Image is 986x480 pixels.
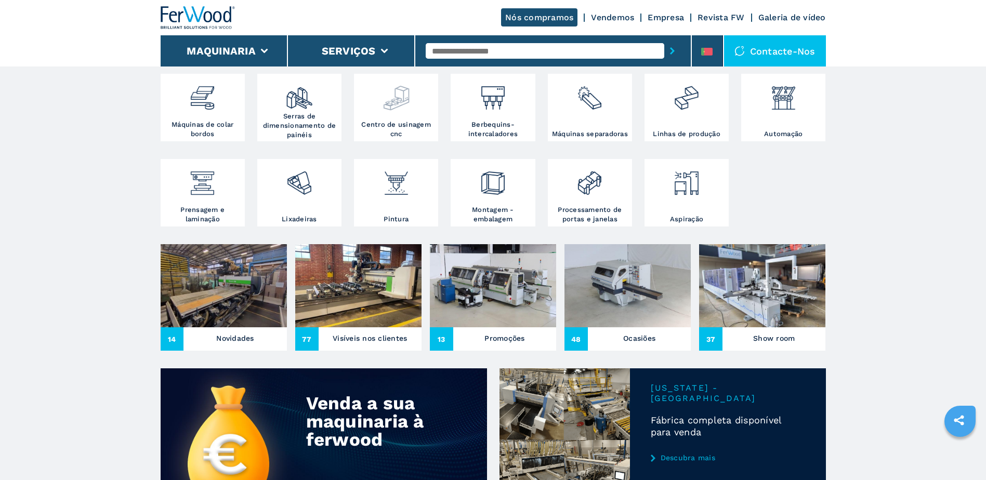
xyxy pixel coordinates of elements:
h3: Berbequins-intercaladores [453,120,532,139]
h3: Show room [753,331,795,345]
a: Berbequins-intercaladores [451,74,535,141]
h3: Novidades [216,331,254,345]
img: Contacte-nos [734,46,745,56]
a: Nós compramos [501,8,577,26]
span: 37 [699,327,722,351]
a: Vendemos [591,12,634,22]
img: pressa-strettoia.png [189,162,216,197]
a: Montagem - embalagem [451,159,535,226]
img: foratrici_inseritrici_2.png [479,76,507,112]
a: Novidades14Novidades [161,244,287,351]
img: Novidades [161,244,287,327]
a: Revista FW [698,12,745,22]
img: lavorazione_porte_finestre_2.png [576,162,603,197]
a: Descubra mais [651,454,805,462]
h3: Processamento de portas e janelas [550,205,629,224]
a: Promoções13Promoções [430,244,556,351]
a: Linhas de produção [645,74,729,141]
img: sezionatrici_2.png [576,76,603,112]
img: aspirazione_1.png [673,162,700,197]
img: Show room [699,244,825,327]
a: Visíveis nos clientes77Visíveis nos clientes [295,244,422,351]
img: verniciatura_1.png [383,162,410,197]
a: Show room37Show room [699,244,825,351]
img: Promoções [430,244,556,327]
h3: Centro de usinagem cnc [357,120,436,139]
h3: Visíveis nos clientes [333,331,407,345]
span: 14 [161,327,184,351]
a: Centro de usinagem cnc [354,74,438,141]
div: Venda a sua maquinaria à ferwood [306,394,442,449]
h3: Serras de dimensionamento de painéis [260,112,339,140]
img: automazione.png [770,76,797,112]
img: montaggio_imballaggio_2.png [479,162,507,197]
a: Empresa [648,12,684,22]
div: Contacte-nos [724,35,826,66]
img: squadratrici_2.png [285,76,313,112]
img: Visíveis nos clientes [295,244,422,327]
a: Pintura [354,159,438,226]
img: Ferwood [161,6,235,29]
span: 77 [295,327,319,351]
span: 13 [430,327,453,351]
h3: Linhas de produção [653,129,720,139]
button: submit-button [664,39,680,63]
h3: Promoções [484,331,524,345]
h3: Máquinas de colar bordos [163,120,242,139]
img: linee_di_produzione_2.png [673,76,700,112]
h3: Aspiração [670,215,703,224]
h3: Montagem - embalagem [453,205,532,224]
a: Ocasiões48Ocasiões [564,244,691,351]
img: bordatrici_1.png [189,76,216,112]
img: Ocasiões [564,244,691,327]
a: Aspiração [645,159,729,226]
a: Máquinas separadoras [548,74,632,141]
h3: Máquinas separadoras [552,129,628,139]
button: Maquinaria [187,45,256,57]
iframe: Chat [942,433,978,472]
a: Serras de dimensionamento de painéis [257,74,341,141]
a: Máquinas de colar bordos [161,74,245,141]
button: Serviços [322,45,376,57]
a: Galeria de vídeo [758,12,826,22]
h3: Lixadeiras [282,215,317,224]
h3: Ocasiões [623,331,655,345]
h3: Pintura [384,215,409,224]
a: Lixadeiras [257,159,341,226]
a: Processamento de portas e janelas [548,159,632,226]
a: Prensagem e laminação [161,159,245,226]
img: levigatrici_2.png [285,162,313,197]
a: sharethis [946,407,972,433]
h3: Prensagem e laminação [163,205,242,224]
h3: Automação [764,129,803,139]
span: 48 [564,327,588,351]
a: Automação [741,74,825,141]
img: centro_di_lavoro_cnc_2.png [383,76,410,112]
